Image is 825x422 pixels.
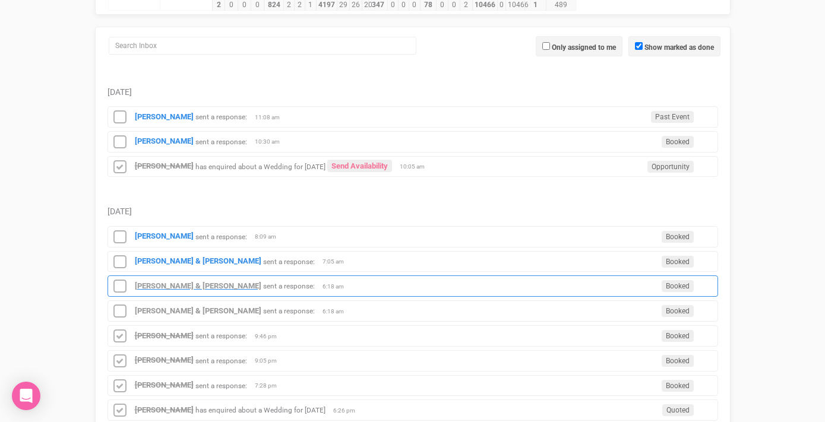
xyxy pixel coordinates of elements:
[195,113,247,121] small: sent a response:
[662,280,694,292] span: Booked
[135,231,194,240] a: [PERSON_NAME]
[255,113,285,122] span: 11:08 am
[135,331,194,340] a: [PERSON_NAME]
[263,257,315,265] small: sent a response:
[255,382,285,390] span: 7:28 pm
[135,256,261,265] a: [PERSON_NAME] & [PERSON_NAME]
[195,232,247,240] small: sent a response:
[644,42,714,53] label: Show marked as done
[662,305,694,317] span: Booked
[662,231,694,243] span: Booked
[327,160,392,172] a: Send Availability
[662,355,694,367] span: Booked
[662,256,694,268] span: Booked
[552,42,616,53] label: Only assigned to me
[662,380,694,392] span: Booked
[400,163,429,171] span: 10:05 am
[135,161,194,170] a: [PERSON_NAME]
[323,307,352,316] span: 6:18 am
[263,307,315,315] small: sent a response:
[333,407,363,415] span: 6:26 pm
[323,258,352,266] span: 7:05 am
[255,332,285,341] span: 9:46 pm
[195,162,325,170] small: has enquired about a Wedding for [DATE]
[135,112,194,121] a: [PERSON_NAME]
[323,283,352,291] span: 6:18 am
[135,306,261,315] a: [PERSON_NAME] & [PERSON_NAME]
[135,380,194,389] a: [PERSON_NAME]
[135,281,261,290] a: [PERSON_NAME] & [PERSON_NAME]
[263,282,315,290] small: sent a response:
[108,88,718,97] h5: [DATE]
[195,137,247,145] small: sent a response:
[135,405,194,414] a: [PERSON_NAME]
[255,357,285,365] span: 9:05 pm
[255,233,285,241] span: 8:09 am
[662,330,694,342] span: Booked
[195,356,247,364] small: sent a response:
[255,138,285,146] span: 10:30 am
[195,332,247,340] small: sent a response:
[12,382,40,410] div: Open Intercom Messenger
[195,381,247,389] small: sent a response:
[647,161,694,173] span: Opportunity
[662,136,694,148] span: Booked
[108,207,718,216] h5: [DATE]
[135,137,194,145] a: [PERSON_NAME]
[195,406,325,414] small: has enquired about a Wedding for [DATE]
[109,37,416,55] input: Search Inbox
[135,356,194,364] a: [PERSON_NAME]
[651,111,694,123] span: Past Event
[662,404,694,416] span: Quoted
